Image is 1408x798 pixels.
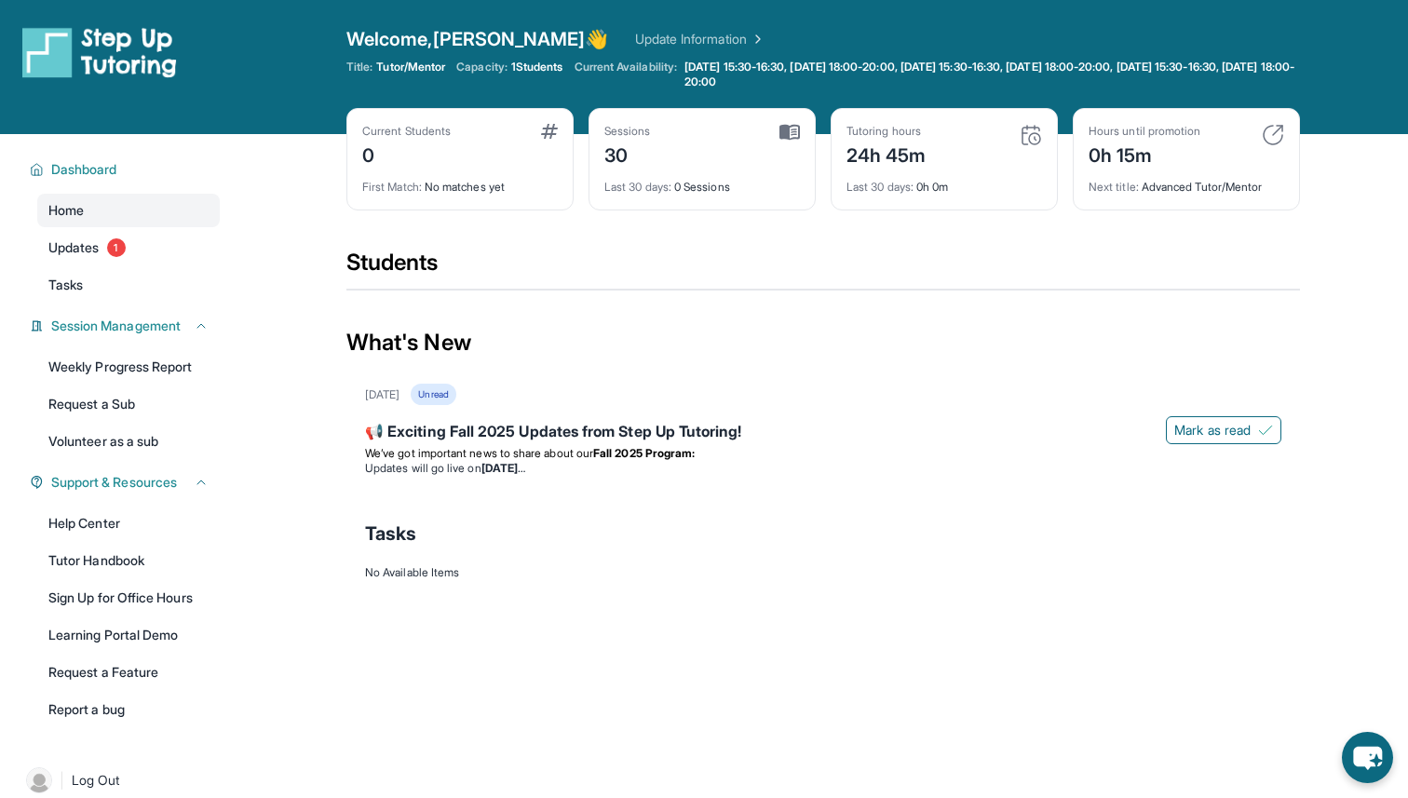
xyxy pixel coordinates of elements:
img: Mark as read [1258,423,1273,438]
span: 1 [107,238,126,257]
span: Mark as read [1174,421,1251,440]
span: Capacity: [456,60,508,74]
div: 0 [362,139,451,169]
a: Request a Sub [37,387,220,421]
div: 24h 45m [846,139,927,169]
div: Current Students [362,124,451,139]
span: Tasks [365,521,416,547]
strong: Fall 2025 Program: [593,446,695,460]
button: chat-button [1342,732,1393,783]
div: 0h 15m [1089,139,1200,169]
li: Updates will go live on [365,461,1281,476]
span: Session Management [51,317,181,335]
div: Advanced Tutor/Mentor [1089,169,1284,195]
img: card [541,124,558,139]
span: Current Availability: [575,60,677,89]
a: Tasks [37,268,220,302]
span: Support & Resources [51,473,177,492]
span: Home [48,201,84,220]
div: Unread [411,384,455,405]
button: Session Management [44,317,209,335]
img: card [1020,124,1042,146]
span: Last 30 days : [846,180,914,194]
div: [DATE] [365,387,399,402]
a: Home [37,194,220,227]
span: 1 Students [511,60,563,74]
a: [DATE] 15:30-16:30, [DATE] 18:00-20:00, [DATE] 15:30-16:30, [DATE] 18:00-20:00, [DATE] 15:30-16:3... [681,60,1300,89]
div: 📢 Exciting Fall 2025 Updates from Step Up Tutoring! [365,420,1281,446]
span: We’ve got important news to share about our [365,446,593,460]
div: No matches yet [362,169,558,195]
button: Dashboard [44,160,209,179]
img: user-img [26,767,52,793]
div: What's New [346,302,1300,384]
span: [DATE] 15:30-16:30, [DATE] 18:00-20:00, [DATE] 15:30-16:30, [DATE] 18:00-20:00, [DATE] 15:30-16:3... [684,60,1296,89]
div: 30 [604,139,651,169]
img: Chevron Right [747,30,765,48]
a: Updates1 [37,231,220,264]
span: Welcome, [PERSON_NAME] 👋 [346,26,609,52]
strong: [DATE] [481,461,525,475]
div: Hours until promotion [1089,124,1200,139]
span: Next title : [1089,180,1139,194]
span: | [60,769,64,791]
img: card [1262,124,1284,146]
a: Update Information [635,30,765,48]
a: Tutor Handbook [37,544,220,577]
a: Weekly Progress Report [37,350,220,384]
a: Report a bug [37,693,220,726]
span: Log Out [72,771,120,790]
span: First Match : [362,180,422,194]
span: Last 30 days : [604,180,671,194]
a: Learning Portal Demo [37,618,220,652]
a: Sign Up for Office Hours [37,581,220,615]
img: card [779,124,800,141]
button: Support & Resources [44,473,209,492]
div: Tutoring hours [846,124,927,139]
a: Help Center [37,507,220,540]
span: Tutor/Mentor [376,60,445,74]
span: Tasks [48,276,83,294]
a: Request a Feature [37,656,220,689]
span: Dashboard [51,160,117,179]
span: Updates [48,238,100,257]
span: Title: [346,60,372,74]
img: logo [22,26,177,78]
div: Students [346,248,1300,289]
button: Mark as read [1166,416,1281,444]
div: 0h 0m [846,169,1042,195]
div: No Available Items [365,565,1281,580]
div: Sessions [604,124,651,139]
div: 0 Sessions [604,169,800,195]
a: Volunteer as a sub [37,425,220,458]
